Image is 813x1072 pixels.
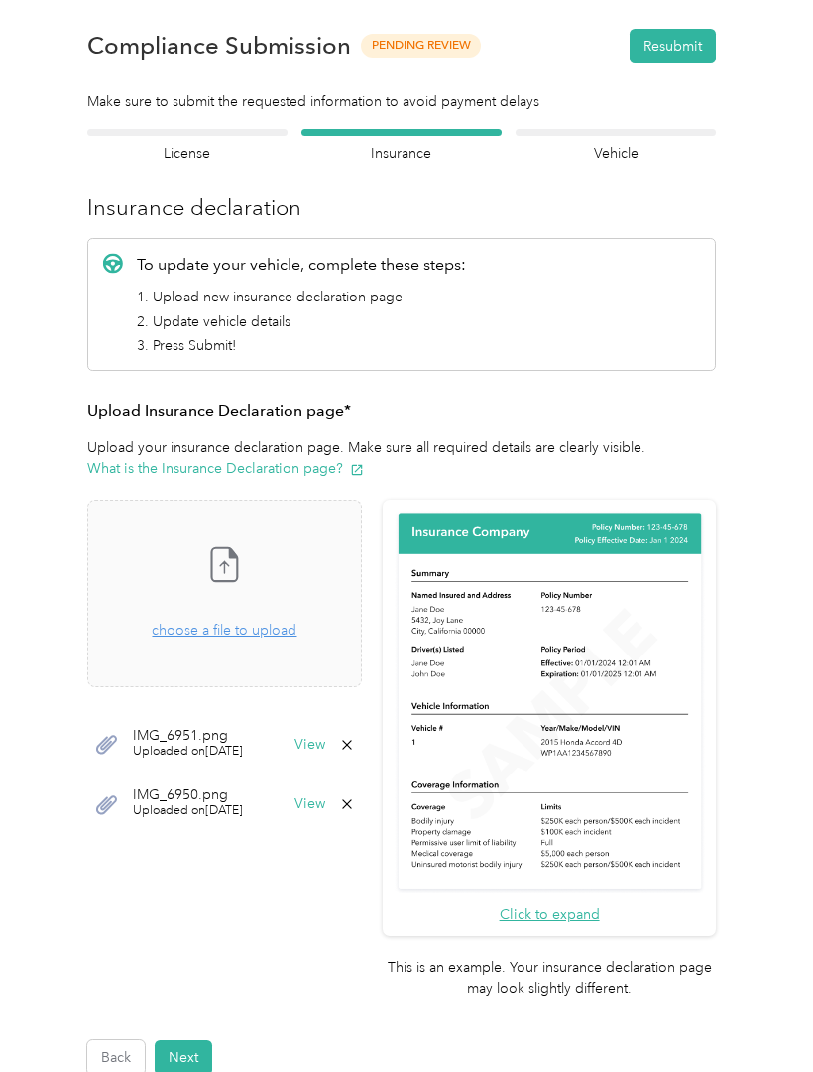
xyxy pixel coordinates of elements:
h3: Upload Insurance Declaration page* [87,399,716,423]
img: Sample insurance declaration [394,510,706,893]
li: 2. Update vehicle details [137,311,466,332]
h4: Insurance [301,143,502,164]
button: Click to expand [500,904,600,925]
button: View [294,797,325,811]
span: choose a file to upload [152,622,296,639]
p: To update your vehicle, complete these steps: [137,253,466,277]
h1: Compliance Submission [87,32,351,60]
button: What is the Insurance Declaration page? [87,458,364,479]
button: Resubmit [630,29,716,63]
button: View [294,738,325,752]
li: 3. Press Submit! [137,335,466,356]
span: IMG_6951.png [133,729,243,743]
div: Make sure to submit the requested information to avoid payment delays [87,91,716,112]
h3: Insurance declaration [87,191,716,224]
h4: License [87,143,288,164]
li: 1. Upload new insurance declaration page [137,287,466,307]
p: Upload your insurance declaration page. Make sure all required details are clearly visible. [87,437,716,479]
span: Uploaded on [DATE] [133,743,243,761]
span: IMG_6950.png [133,788,243,802]
iframe: Everlance-gr Chat Button Frame [702,961,813,1072]
p: This is an example. Your insurance declaration page may look slightly different. [383,957,716,999]
h4: Vehicle [516,143,716,164]
span: Uploaded on [DATE] [133,802,243,820]
span: choose a file to upload [88,501,361,686]
span: Pending Review [361,34,481,57]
